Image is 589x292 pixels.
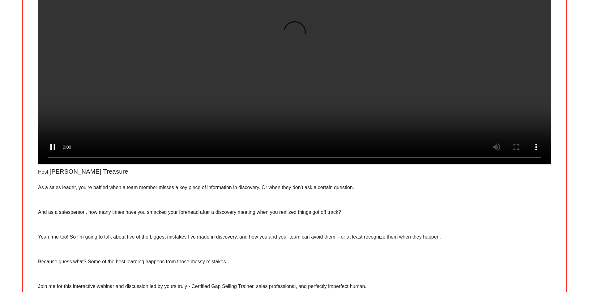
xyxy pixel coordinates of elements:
[38,233,551,241] p: Yeah, me too! So I’m going to talk about five of the biggest mistakes I’ve made in discovery, and...
[38,169,49,175] span: Host:
[38,283,551,290] p: Join me for this interactive webinar and discussion led by yours truly - Certified Gap Selling Tr...
[38,258,551,265] p: Because guess what? Some of the best learning happens from those messy mistakes.
[38,209,551,216] p: And as a salesperson, how many times have you smacked your forehead after a discovery meeting whe...
[49,168,128,175] span: [PERSON_NAME] Treasure
[38,184,551,191] p: As a sales leader, you’re baffled when a team member misses a key piece of information in discove...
